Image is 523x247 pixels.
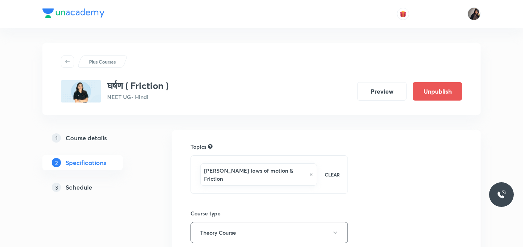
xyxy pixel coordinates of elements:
[107,80,169,91] h3: घर्षण ( Friction )
[357,82,407,101] button: Preview
[52,133,61,143] p: 1
[52,183,61,192] p: 3
[42,8,105,20] a: Company Logo
[191,222,348,243] button: Theory Course
[497,190,506,199] img: ttu
[325,171,340,178] p: CLEAR
[89,58,116,65] p: Plus Courses
[191,209,348,217] h6: Course type
[61,80,101,102] img: 6DFD8214-121B-4F91-822E-BD42365195ED_plus.png
[66,183,92,192] h5: Schedule
[52,158,61,167] p: 2
[66,133,107,143] h5: Course details
[204,166,305,183] h6: [PERSON_NAME] laws of motion & Friction
[42,8,105,18] img: Company Logo
[191,143,206,151] h6: Topics
[107,93,169,101] p: NEET UG • Hindi
[400,10,407,17] img: avatar
[467,7,481,20] img: Afeera M
[42,180,147,195] a: 3Schedule
[397,8,409,20] button: avatar
[208,143,213,150] div: Search for topics
[42,130,147,146] a: 1Course details
[66,158,106,167] h5: Specifications
[413,82,462,101] button: Unpublish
